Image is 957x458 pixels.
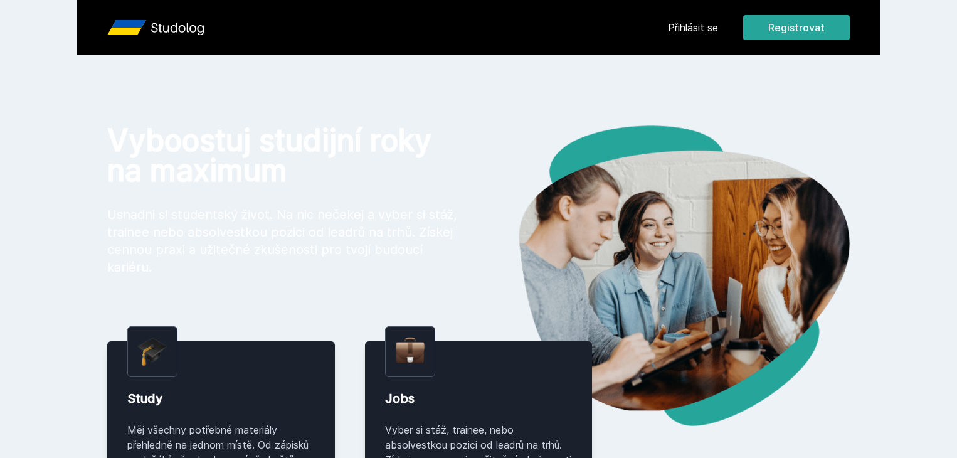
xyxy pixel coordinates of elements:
p: Usnadni si studentský život. Na nic nečekej a vyber si stáž, trainee nebo absolvestkou pozici od ... [107,206,458,276]
img: graduation-cap.png [138,337,167,366]
div: Jobs [385,390,573,407]
img: briefcase.png [396,334,425,366]
div: Study [127,390,315,407]
h1: Vyboostuj studijní roky na maximum [107,125,458,186]
button: Registrovat [743,15,850,40]
img: hero.png [478,125,850,426]
a: Přihlásit se [668,20,718,35]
